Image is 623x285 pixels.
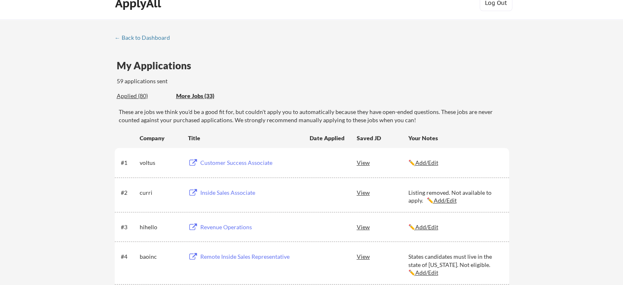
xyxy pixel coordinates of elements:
div: baoinc [140,253,181,261]
div: Remote Inside Sales Representative [200,253,302,261]
u: Add/Edit [434,197,457,204]
div: 59 applications sent [117,77,275,85]
u: Add/Edit [415,223,438,230]
div: Applied (80) [117,92,170,100]
div: View [357,155,408,170]
div: These are job applications we think you'd be a good fit for, but couldn't apply you to automatica... [176,92,236,100]
div: View [357,219,408,234]
div: View [357,185,408,200]
div: #4 [121,253,137,261]
div: #2 [121,189,137,197]
div: Customer Success Associate [200,159,302,167]
div: ← Back to Dashboard [115,35,176,41]
div: voltus [140,159,181,167]
div: Date Applied [310,134,346,142]
div: States candidates must live in the state of [US_STATE]. Not eligible. ✏️ [408,253,502,277]
u: Add/Edit [415,269,438,276]
div: Title [188,134,302,142]
div: Company [140,134,181,142]
div: curri [140,189,181,197]
div: #1 [121,159,137,167]
div: hihello [140,223,181,231]
div: #3 [121,223,137,231]
div: ✏️ [408,223,502,231]
div: Inside Sales Associate [200,189,302,197]
div: These are jobs we think you'd be a good fit for, but couldn't apply you to automatically because ... [119,108,509,124]
div: View [357,249,408,264]
div: More Jobs (33) [176,92,236,100]
div: ✏️ [408,159,502,167]
div: These are all the jobs you've been applied to so far. [117,92,170,100]
div: My Applications [117,61,198,71]
div: Listing removed. Not available to apply. ✏️ [408,189,502,205]
div: Saved JD [357,130,408,145]
div: Revenue Operations [200,223,302,231]
a: ← Back to Dashboard [115,34,176,43]
u: Add/Edit [415,159,438,166]
div: Your Notes [408,134,502,142]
